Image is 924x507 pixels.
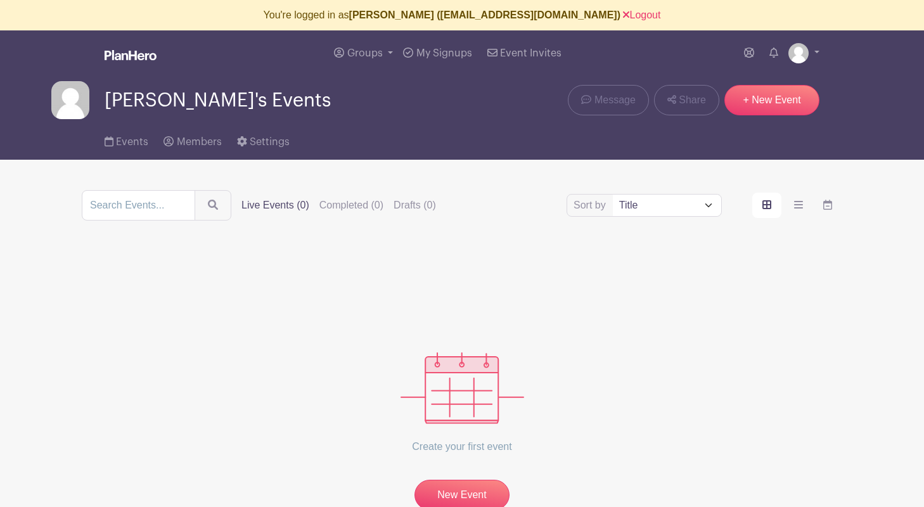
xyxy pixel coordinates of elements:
[349,10,620,20] b: [PERSON_NAME] ([EMAIL_ADDRESS][DOMAIN_NAME])
[482,30,567,76] a: Event Invites
[401,424,524,470] p: Create your first event
[51,81,89,119] img: default-ce2991bfa6775e67f084385cd625a349d9dcbb7a52a09fb2fda1e96e2d18dcdb.png
[237,119,290,160] a: Settings
[105,50,157,60] img: logo_white-6c42ec7e38ccf1d336a20a19083b03d10ae64f83f12c07503d8b9e83406b4c7d.svg
[241,198,309,213] label: Live Events (0)
[401,352,524,424] img: events_empty-56550af544ae17c43cc50f3ebafa394433d06d5f1891c01edc4b5d1d59cfda54.svg
[241,198,446,213] div: filters
[568,85,648,115] a: Message
[594,93,636,108] span: Message
[654,85,719,115] a: Share
[679,93,706,108] span: Share
[105,90,331,111] span: [PERSON_NAME]'s Events
[329,30,398,76] a: Groups
[347,48,383,58] span: Groups
[788,43,809,63] img: default-ce2991bfa6775e67f084385cd625a349d9dcbb7a52a09fb2fda1e96e2d18dcdb.png
[398,30,477,76] a: My Signups
[623,10,660,20] a: Logout
[752,193,842,218] div: order and view
[177,137,222,147] span: Members
[724,85,819,115] a: + New Event
[500,48,561,58] span: Event Invites
[394,198,436,213] label: Drafts (0)
[416,48,472,58] span: My Signups
[82,190,195,221] input: Search Events...
[105,119,148,160] a: Events
[319,198,383,213] label: Completed (0)
[164,119,221,160] a: Members
[116,137,148,147] span: Events
[250,137,290,147] span: Settings
[574,198,610,213] label: Sort by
